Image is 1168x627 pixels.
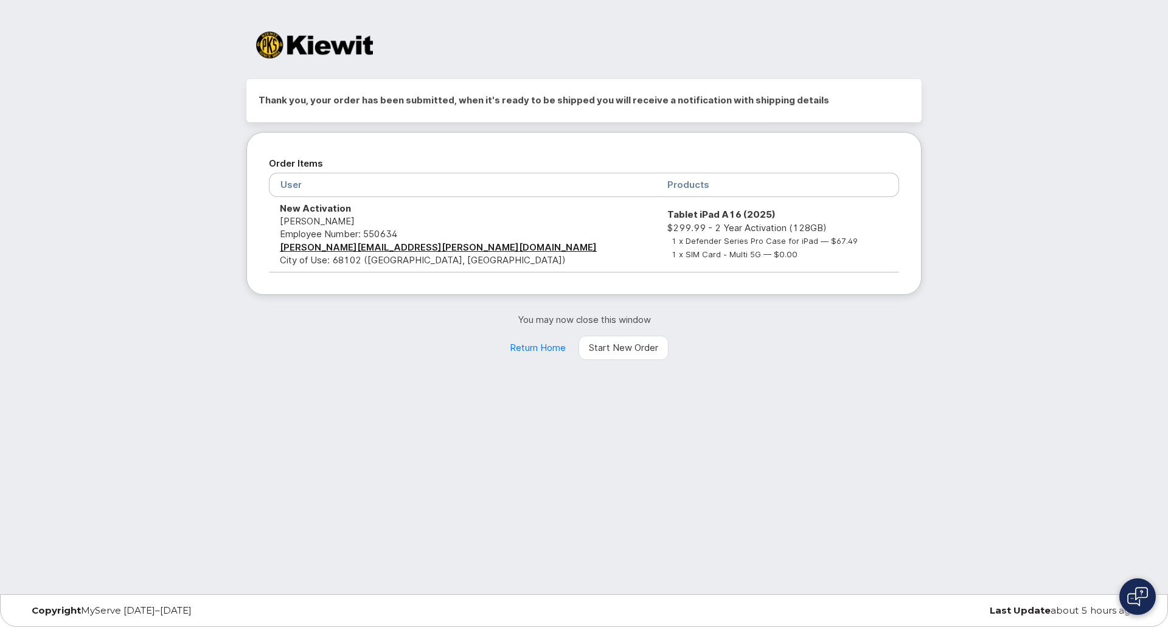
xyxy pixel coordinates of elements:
[256,32,373,58] img: Kiewit Corporation
[656,173,899,196] th: Products
[771,606,1145,615] div: about 5 hours ago
[246,313,922,326] p: You may now close this window
[499,336,576,360] a: Return Home
[672,236,858,246] small: 1 x Defender Series Pro Case for iPad — $67.49
[23,606,397,615] div: MyServe [DATE]–[DATE]
[990,604,1051,616] strong: Last Update
[280,203,351,214] strong: New Activation
[269,197,656,272] td: [PERSON_NAME] City of Use: 68102 ([GEOGRAPHIC_DATA], [GEOGRAPHIC_DATA])
[32,604,81,616] strong: Copyright
[1127,587,1148,606] img: Open chat
[667,209,776,220] strong: Tablet iPad A16 (2025)
[269,154,899,173] h2: Order Items
[672,249,798,259] small: 1 x SIM Card - Multi 5G — $0.00
[579,336,669,360] a: Start New Order
[656,197,899,272] td: $299.99 - 2 Year Activation (128GB)
[259,91,909,109] h2: Thank you, your order has been submitted, when it's ready to be shipped you will receive a notifi...
[280,241,597,253] a: [PERSON_NAME][EMAIL_ADDRESS][PERSON_NAME][DOMAIN_NAME]
[269,173,656,196] th: User
[280,228,397,240] span: Employee Number: 550634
